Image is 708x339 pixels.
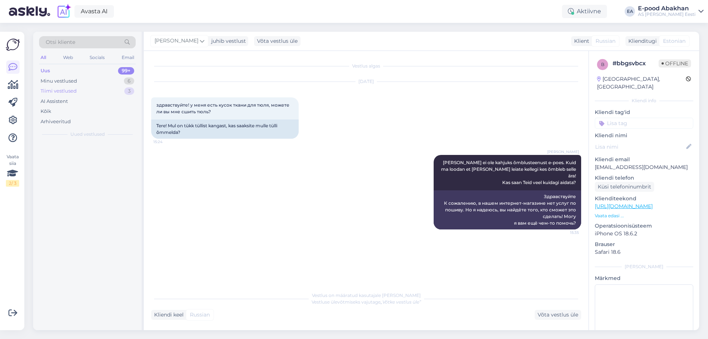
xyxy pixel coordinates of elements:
[595,143,685,151] input: Lisa nimi
[595,118,693,129] input: Lisa tag
[41,118,71,125] div: Arhiveeritud
[595,156,693,163] p: Kliendi email
[551,230,579,235] span: 15:35
[62,53,74,62] div: Web
[595,274,693,282] p: Märkmed
[153,139,181,145] span: 15:24
[254,36,301,46] div: Võta vestlus üle
[597,75,686,91] div: [GEOGRAPHIC_DATA], [GEOGRAPHIC_DATA]
[120,53,136,62] div: Email
[595,132,693,139] p: Kliendi nimi
[6,153,19,187] div: Vaata siia
[659,59,691,68] span: Offline
[547,149,579,155] span: [PERSON_NAME]
[571,37,589,45] div: Klient
[638,6,704,17] a: E-pood AbakhanAS [PERSON_NAME] Eesti
[124,87,134,95] div: 3
[190,311,210,319] span: Russian
[6,180,19,187] div: 2 / 3
[638,6,695,11] div: E-pood Abakhan
[638,11,695,17] div: AS [PERSON_NAME] Eesti
[595,248,693,256] p: Safari 18.6
[595,263,693,270] div: [PERSON_NAME]
[74,5,114,18] a: Avasta AI
[46,38,75,46] span: Otsi kliente
[595,182,654,192] div: Küsi telefoninumbrit
[434,190,581,229] div: Здравствуйте К сожалению, в нашем интернет-магазине нет услуг по пошиву. Но я надеюсь, вы найдёте...
[562,5,607,18] div: Aktiivne
[663,37,686,45] span: Estonian
[124,77,134,85] div: 6
[312,293,421,298] span: Vestlus on määratud kasutajale [PERSON_NAME]
[595,97,693,104] div: Kliendi info
[208,37,246,45] div: juhib vestlust
[625,6,635,17] div: EA
[41,108,51,115] div: Kõik
[6,38,20,52] img: Askly Logo
[595,241,693,248] p: Brauser
[595,212,693,219] p: Vaata edasi ...
[151,311,184,319] div: Kliendi keel
[70,131,105,138] span: Uued vestlused
[595,108,693,116] p: Kliendi tag'id
[535,310,581,320] div: Võta vestlus üle
[56,4,72,19] img: explore-ai
[441,160,577,185] span: [PERSON_NAME] ei ole kahjuks õmblusteenust e-poes. Kuid ma loodan et [PERSON_NAME] leiate kellegi...
[155,37,198,45] span: [PERSON_NAME]
[595,230,693,238] p: iPhone OS 18.6.2
[41,67,50,75] div: Uus
[595,195,693,203] p: Klienditeekond
[601,62,604,67] span: b
[151,78,581,85] div: [DATE]
[88,53,106,62] div: Socials
[312,299,421,305] span: Vestluse ülevõtmiseks vajutage
[39,53,48,62] div: All
[41,98,68,105] div: AI Assistent
[156,102,291,114] span: здравствуйте! у меня есть кусок ткани для тюля, можете ли вы мне сшить тюль?
[381,299,421,305] i: „Võtke vestlus üle”
[612,59,659,68] div: # bbgsvbcx
[595,203,653,210] a: [URL][DOMAIN_NAME]
[41,87,77,95] div: Tiimi vestlused
[151,120,299,139] div: Tere! Mul on tükk tüllist kangast, kas saaksite mulle tülli õmmelda?
[41,77,77,85] div: Minu vestlused
[118,67,134,75] div: 99+
[595,174,693,182] p: Kliendi telefon
[595,163,693,171] p: [EMAIL_ADDRESS][DOMAIN_NAME]
[596,37,615,45] span: Russian
[595,222,693,230] p: Operatsioonisüsteem
[625,37,657,45] div: Klienditugi
[151,63,581,69] div: Vestlus algas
